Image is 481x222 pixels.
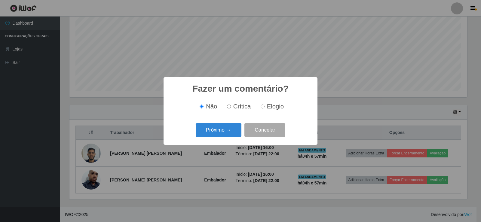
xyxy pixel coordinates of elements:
span: Crítica [233,103,251,110]
h2: Fazer um comentário? [192,83,289,94]
input: Não [200,105,204,108]
input: Crítica [227,105,231,108]
input: Elogio [261,105,265,108]
span: Elogio [267,103,284,110]
button: Próximo → [196,123,241,137]
button: Cancelar [244,123,285,137]
span: Não [206,103,217,110]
